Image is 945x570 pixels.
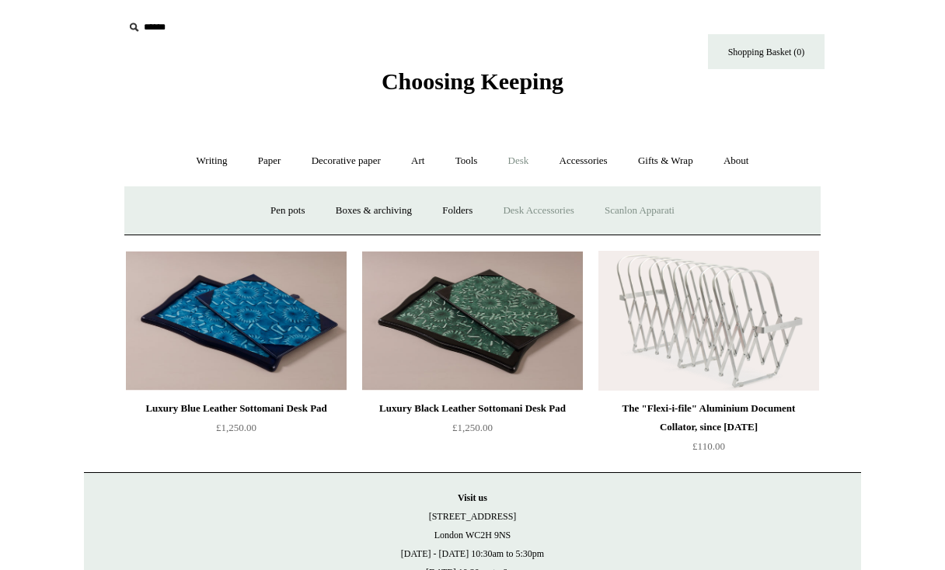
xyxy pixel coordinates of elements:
[126,251,347,391] img: Luxury Blue Leather Sottomani Desk Pad
[458,492,487,503] strong: Visit us
[126,251,347,391] a: Luxury Blue Leather Sottomani Desk Pad Luxury Blue Leather Sottomani Desk Pad
[130,399,343,418] div: Luxury Blue Leather Sottomani Desk Pad
[382,81,563,92] a: Choosing Keeping
[362,399,583,463] a: Luxury Black Leather Sottomani Desk Pad £1,250.00
[708,34,825,69] a: Shopping Basket (0)
[216,422,256,433] span: £1,250.00
[428,190,486,231] a: Folders
[322,190,426,231] a: Boxes & archiving
[362,251,583,391] a: Luxury Black Leather Sottomani Desk Pad Luxury Black Leather Sottomani Desk Pad
[494,141,543,182] a: Desk
[183,141,242,182] a: Writing
[598,251,819,391] a: The "Flexi-i-file" Aluminium Document Collator, since 1941 The "Flexi-i-file" Aluminium Document ...
[362,251,583,391] img: Luxury Black Leather Sottomani Desk Pad
[624,141,707,182] a: Gifts & Wrap
[710,141,763,182] a: About
[591,190,689,231] a: Scanlon Apparati
[298,141,395,182] a: Decorative paper
[366,399,579,418] div: Luxury Black Leather Sottomani Desk Pad
[382,68,563,94] span: Choosing Keeping
[126,399,347,463] a: Luxury Blue Leather Sottomani Desk Pad £1,250.00
[489,190,588,231] a: Desk Accessories
[602,399,815,436] div: The "Flexi-i-file" Aluminium Document Collator, since [DATE]
[256,190,319,231] a: Pen pots
[452,422,493,433] span: £1,250.00
[397,141,438,182] a: Art
[441,141,492,182] a: Tools
[692,440,725,452] span: £110.00
[598,251,819,391] img: The "Flexi-i-file" Aluminium Document Collator, since 1941
[598,399,819,463] a: The "Flexi-i-file" Aluminium Document Collator, since [DATE] £110.00
[244,141,295,182] a: Paper
[546,141,622,182] a: Accessories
